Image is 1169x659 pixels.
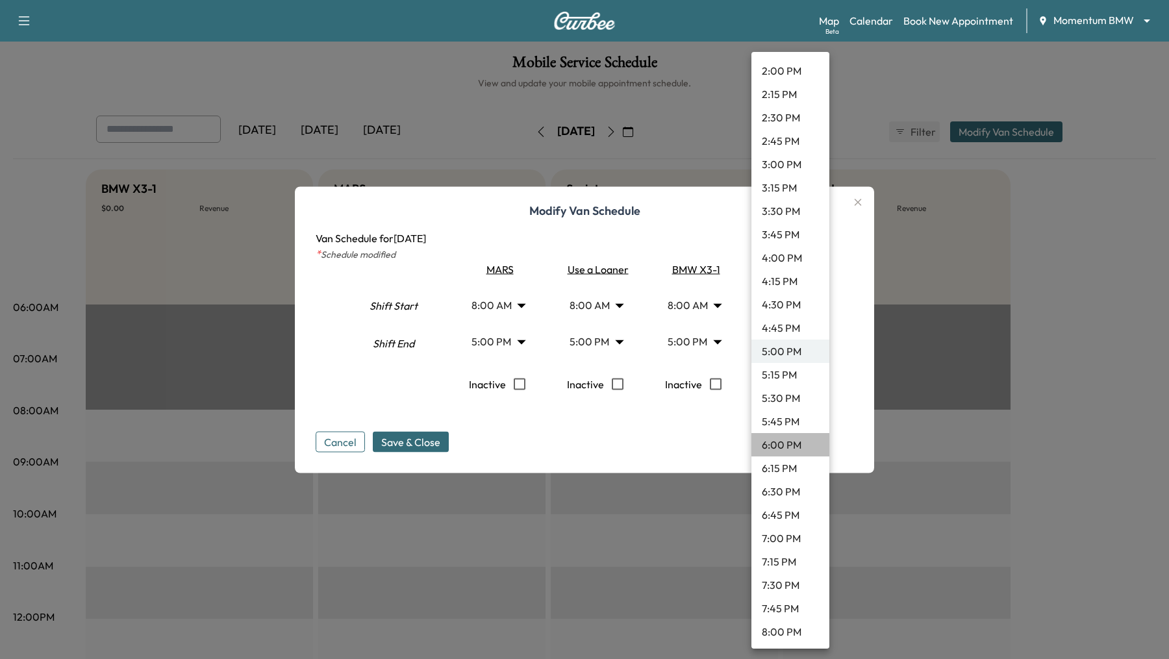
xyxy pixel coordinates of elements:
[751,620,829,643] li: 8:00 PM
[751,269,829,293] li: 4:15 PM
[751,340,829,363] li: 5:00 PM
[751,82,829,106] li: 2:15 PM
[751,293,829,316] li: 4:30 PM
[751,246,829,269] li: 4:00 PM
[751,153,829,176] li: 3:00 PM
[751,129,829,153] li: 2:45 PM
[751,363,829,386] li: 5:15 PM
[751,410,829,433] li: 5:45 PM
[751,503,829,527] li: 6:45 PM
[751,597,829,620] li: 7:45 PM
[751,527,829,550] li: 7:00 PM
[751,199,829,223] li: 3:30 PM
[751,223,829,246] li: 3:45 PM
[751,433,829,456] li: 6:00 PM
[751,573,829,597] li: 7:30 PM
[751,550,829,573] li: 7:15 PM
[751,386,829,410] li: 5:30 PM
[751,456,829,480] li: 6:15 PM
[751,106,829,129] li: 2:30 PM
[751,176,829,199] li: 3:15 PM
[751,316,829,340] li: 4:45 PM
[751,59,829,82] li: 2:00 PM
[751,480,829,503] li: 6:30 PM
